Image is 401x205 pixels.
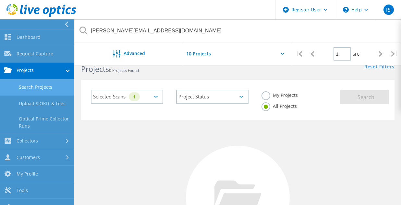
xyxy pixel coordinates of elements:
[386,7,391,12] span: IS
[343,7,349,13] svg: \n
[292,42,306,65] div: |
[176,90,249,104] div: Project Status
[340,90,389,104] button: Search
[91,90,163,104] div: Selected Scans
[109,68,139,73] span: 0 Projects Found
[261,91,298,97] label: My Projects
[81,64,109,74] b: Projects
[387,42,401,65] div: |
[6,14,76,18] a: Live Optics Dashboard
[261,102,297,108] label: All Projects
[364,64,395,70] a: Reset Filters
[129,92,140,101] div: 1
[353,51,359,57] span: of 0
[358,94,374,101] span: Search
[124,51,145,56] span: Advanced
